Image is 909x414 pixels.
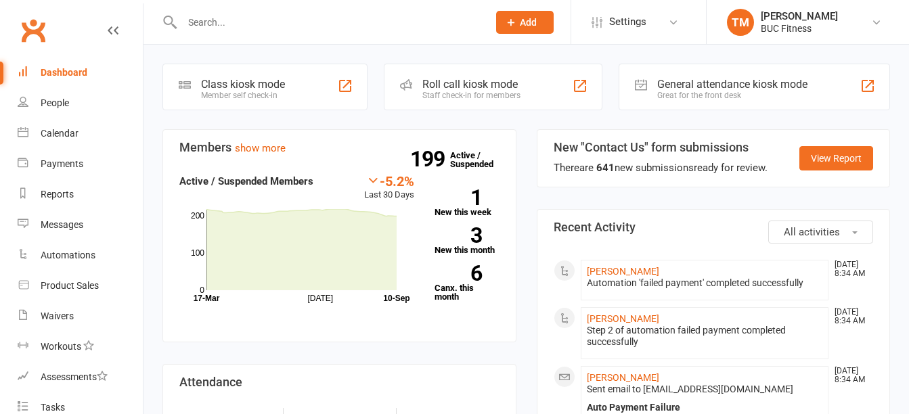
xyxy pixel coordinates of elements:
a: 6Canx. this month [435,265,500,301]
div: Assessments [41,371,108,382]
a: [PERSON_NAME] [587,266,659,277]
div: Automations [41,250,95,260]
div: Messages [41,219,83,230]
span: All activities [784,226,840,238]
a: Reports [18,179,143,210]
h3: Members [179,141,500,154]
div: There are new submissions ready for review. [554,160,768,176]
time: [DATE] 8:34 AM [828,308,872,325]
div: General attendance kiosk mode [657,78,807,91]
input: Search... [178,13,479,32]
div: Member self check-in [201,91,285,100]
h3: Recent Activity [554,221,874,234]
strong: 6 [435,263,482,283]
a: [PERSON_NAME] [587,313,659,324]
div: Payments [41,158,83,169]
h3: Attendance [179,375,500,389]
h3: New "Contact Us" form submissions [554,141,768,154]
div: People [41,97,69,108]
div: Automation 'failed payment' completed successfully [587,277,823,289]
a: Product Sales [18,271,143,301]
a: Workouts [18,331,143,362]
a: Waivers [18,301,143,331]
strong: 1 [435,187,482,208]
div: Product Sales [41,280,99,291]
div: BUC Fitness [761,22,838,34]
a: [PERSON_NAME] [587,372,659,383]
a: Payments [18,149,143,179]
div: Last 30 Days [364,173,414,202]
a: 199Active / Suspended [450,141,510,179]
div: Roll call kiosk mode [422,78,520,91]
div: Tasks [41,402,65,413]
a: Clubworx [16,14,50,47]
div: Reports [41,189,74,200]
div: Auto Payment Failure [587,402,823,413]
a: People [18,88,143,118]
span: Add [520,17,537,28]
time: [DATE] 8:34 AM [828,260,872,278]
strong: Active / Suspended Members [179,175,313,187]
button: Add [496,11,554,34]
div: Step 2 of automation failed payment completed successfully [587,325,823,348]
div: TM [727,9,754,36]
a: show more [235,142,286,154]
div: Staff check-in for members [422,91,520,100]
div: Waivers [41,310,74,321]
a: View Report [799,146,873,170]
a: Automations [18,240,143,271]
a: Messages [18,210,143,240]
span: Sent email to [EMAIL_ADDRESS][DOMAIN_NAME] [587,384,793,394]
div: Calendar [41,128,79,139]
a: 3New this month [435,227,500,254]
div: Dashboard [41,67,87,78]
div: Great for the front desk [657,91,807,100]
button: All activities [768,221,873,244]
div: [PERSON_NAME] [761,10,838,22]
a: Dashboard [18,57,143,88]
time: [DATE] 8:34 AM [828,367,872,384]
span: Settings [609,7,646,37]
strong: 199 [410,149,450,169]
a: 1New this week [435,189,500,216]
div: Workouts [41,341,81,352]
strong: 641 [596,162,615,174]
a: Calendar [18,118,143,149]
strong: 3 [435,225,482,246]
div: Class kiosk mode [201,78,285,91]
div: -5.2% [364,173,414,188]
a: Assessments [18,362,143,392]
